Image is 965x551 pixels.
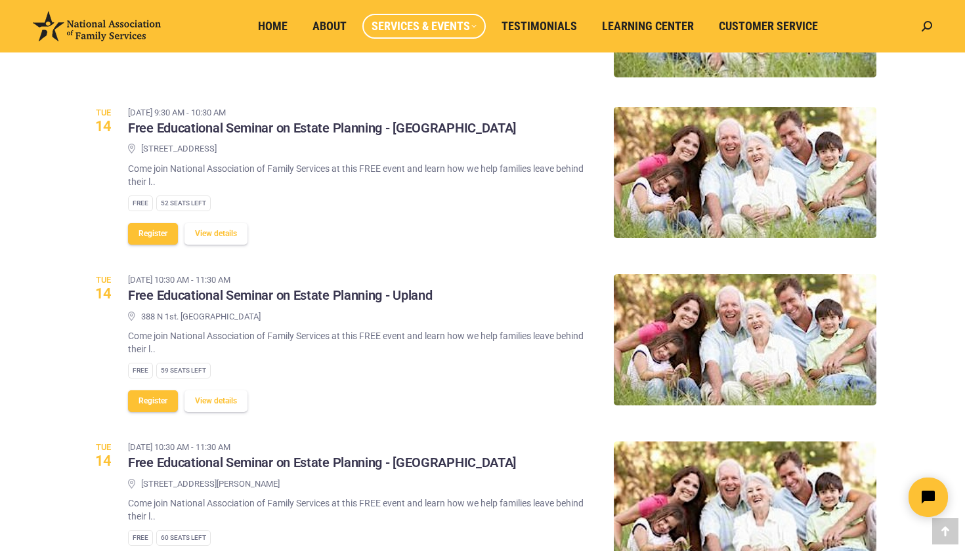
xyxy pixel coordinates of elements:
[249,14,297,39] a: Home
[89,108,118,117] span: Tue
[614,274,876,405] img: Free Educational Seminar on Estate Planning - Upland
[258,19,288,33] span: Home
[128,441,516,454] time: [DATE] 10:30 am - 11:30 am
[89,119,118,134] span: 14
[733,466,959,528] iframe: Tidio Chat
[312,19,347,33] span: About
[184,390,247,412] button: View details
[614,107,876,238] img: Free Educational Seminar on Estate Planning - Carlsbad
[141,143,217,155] span: [STREET_ADDRESS]
[33,11,161,41] img: National Association of Family Services
[89,454,118,468] span: 14
[141,478,280,491] span: [STREET_ADDRESS][PERSON_NAME]
[128,455,516,472] h3: Free Educational Seminar on Estate Planning - [GEOGRAPHIC_DATA]
[128,106,516,119] time: [DATE] 9:30 am - 10:30 am
[128,223,178,245] button: Register
[128,497,594,523] p: Come join National Association of Family Services at this FREE event and learn how we help famili...
[89,443,118,451] span: Tue
[156,363,211,378] div: 59 Seats left
[502,19,577,33] span: Testimonials
[492,14,586,39] a: Testimonials
[128,329,594,356] p: Come join National Association of Family Services at this FREE event and learn how we help famili...
[156,195,211,211] div: 52 Seats left
[141,311,261,323] span: 388 N 1st. [GEOGRAPHIC_DATA]
[128,120,516,137] h3: Free Educational Seminar on Estate Planning - [GEOGRAPHIC_DATA]
[602,19,694,33] span: Learning Center
[128,195,153,211] div: Free
[89,275,118,284] span: Tue
[128,363,153,378] div: Free
[128,287,432,304] h3: Free Educational Seminar on Estate Planning - Upland
[593,14,703,39] a: Learning Center
[710,14,827,39] a: Customer Service
[156,530,211,546] div: 60 Seats left
[128,162,594,188] p: Come join National Association of Family Services at this FREE event and learn how we help famili...
[719,19,818,33] span: Customer Service
[184,223,247,245] button: View details
[372,19,477,33] span: Services & Events
[303,14,356,39] a: About
[128,530,153,546] div: Free
[128,274,432,287] time: [DATE] 10:30 am - 11:30 am
[89,287,118,301] span: 14
[128,390,178,412] button: Register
